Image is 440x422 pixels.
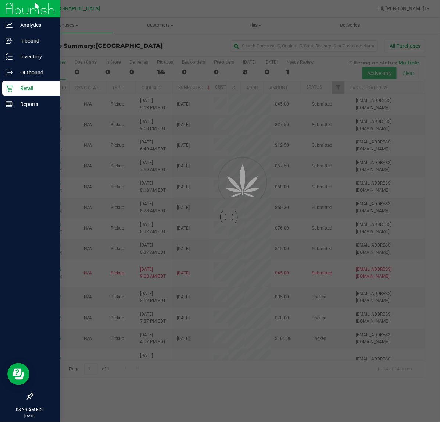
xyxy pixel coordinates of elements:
inline-svg: Inbound [6,37,13,45]
inline-svg: Analytics [6,21,13,29]
p: Inventory [13,52,57,61]
p: [DATE] [3,413,57,419]
inline-svg: Outbound [6,69,13,76]
iframe: Resource center [7,363,29,385]
p: 08:39 AM EDT [3,407,57,413]
p: Inbound [13,36,57,45]
p: Retail [13,84,57,93]
p: Analytics [13,21,57,29]
inline-svg: Reports [6,100,13,108]
p: Outbound [13,68,57,77]
p: Reports [13,100,57,109]
inline-svg: Inventory [6,53,13,60]
inline-svg: Retail [6,85,13,92]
